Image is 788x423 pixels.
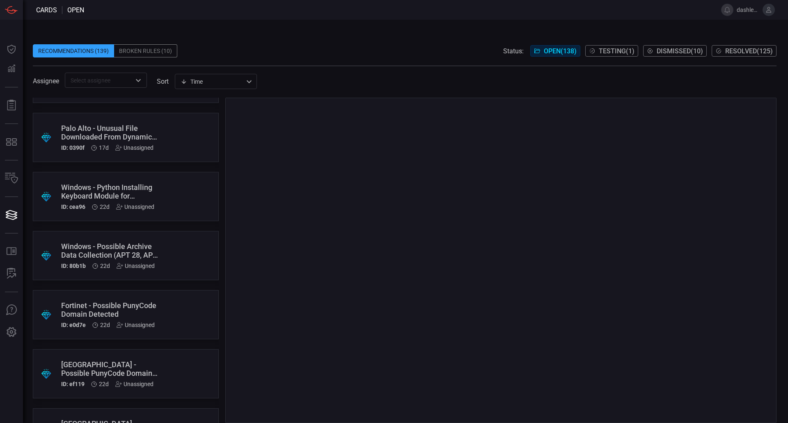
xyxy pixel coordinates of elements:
[725,47,773,55] span: Resolved ( 125 )
[503,47,524,55] span: Status:
[33,44,114,57] div: Recommendations (139)
[2,322,21,342] button: Preferences
[99,144,109,151] span: Sep 02, 2025 7:34 AM
[599,47,635,55] span: Testing ( 1 )
[2,59,21,79] button: Detections
[2,96,21,115] button: Reports
[61,242,159,259] div: Windows - Possible Archive Data Collection (APT 28, APT 29, APT 41)
[36,6,57,14] span: Cards
[67,75,131,85] input: Select assignee
[657,47,703,55] span: Dismissed ( 10 )
[585,45,638,57] button: Testing(1)
[133,75,144,86] button: Open
[117,263,155,269] div: Unassigned
[67,6,84,14] span: open
[712,45,777,57] button: Resolved(125)
[61,203,85,210] h5: ID: cea96
[2,264,21,284] button: ALERT ANALYSIS
[61,360,159,377] div: Palo Alto - Possible PunyCode Domain Detected
[530,45,580,57] button: Open(138)
[117,322,155,328] div: Unassigned
[115,381,153,387] div: Unassigned
[99,381,109,387] span: Aug 28, 2025 2:28 AM
[100,263,110,269] span: Aug 28, 2025 2:28 AM
[2,205,21,225] button: Cards
[61,144,85,151] h5: ID: 0390f
[181,78,244,86] div: Time
[116,203,154,210] div: Unassigned
[61,301,159,318] div: Fortinet - Possible PunyCode Domain Detected
[643,45,707,57] button: Dismissed(10)
[100,203,110,210] span: Aug 28, 2025 2:28 AM
[157,78,169,85] label: sort
[2,242,21,261] button: Rule Catalog
[544,47,577,55] span: Open ( 138 )
[2,169,21,188] button: Inventory
[61,124,159,141] div: Palo Alto - Unusual File Downloaded From Dynamic DNS Host
[114,44,177,57] div: Broken Rules (10)
[100,322,110,328] span: Aug 28, 2025 2:28 AM
[61,263,86,269] h5: ID: 80b1b
[61,183,159,200] div: Windows - Python Installing Keyboard Module for Potential Keylogging
[737,7,759,13] span: dashley.[PERSON_NAME]
[115,144,153,151] div: Unassigned
[61,322,86,328] h5: ID: e0d7e
[61,381,85,387] h5: ID: ef119
[33,77,59,85] span: Assignee
[2,300,21,320] button: Ask Us A Question
[2,132,21,152] button: MITRE - Detection Posture
[2,39,21,59] button: Dashboard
